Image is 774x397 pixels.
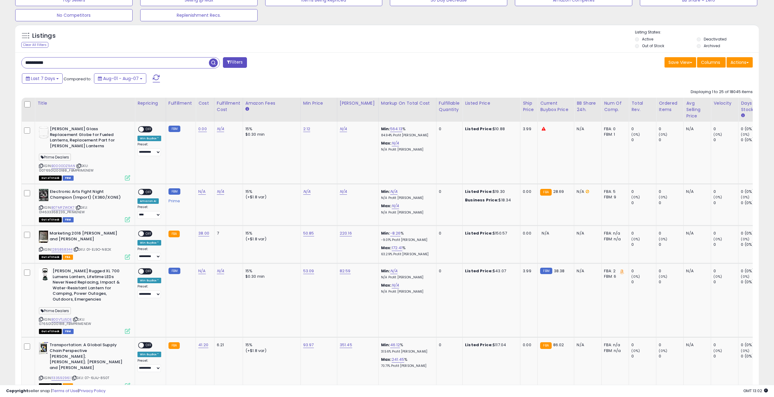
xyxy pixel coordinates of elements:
b: Business Price: [465,197,498,203]
div: 3.99 [523,268,533,274]
div: N/A [686,189,706,194]
small: (0%) [659,274,667,279]
div: $0.30 min [245,132,296,137]
a: 351.45 [340,342,352,348]
small: (0%) [659,237,667,242]
span: 28.69 [553,189,564,194]
a: 46.12 [390,342,400,348]
a: 53.09 [303,268,314,274]
div: 0 [631,137,656,143]
div: FBM: 6 [604,274,624,279]
div: Amazon Fees [245,100,298,106]
div: 0 (0%) [741,200,765,206]
div: 0 (0%) [741,342,765,348]
small: (0%) [713,348,722,353]
div: 0 [713,342,738,348]
label: Deactivated [704,37,727,42]
a: N/A [392,282,399,288]
div: Preset: [137,359,161,372]
a: N/A [390,268,397,274]
div: ASIN: [39,268,130,333]
div: 0 [631,126,656,132]
div: 0 (0%) [741,268,765,274]
button: Save View [665,57,696,68]
div: (+$1.8 var) [245,348,296,353]
h5: Listings [32,32,56,40]
div: N/A [577,126,597,132]
small: (0%) [659,195,667,200]
div: FBA: 5 [604,189,624,194]
button: Aug-01 - Aug-07 [94,73,146,84]
small: FBA [168,231,180,237]
div: Num of Comp. [604,100,626,113]
div: Clear All Filters [21,42,48,48]
p: N/A Profit [PERSON_NAME] [381,196,432,200]
span: OFF [144,127,154,132]
div: $18.34 [465,197,515,203]
p: N/A Profit [PERSON_NAME] [381,148,432,152]
div: $0.30 min [245,274,296,279]
div: 0 [631,231,656,236]
label: Archived [704,43,720,48]
div: N/A [686,342,706,348]
div: Prime [168,196,191,204]
span: All listings that are currently out of stock and unavailable for purchase on Amazon [39,176,62,181]
a: N/A [217,268,224,274]
div: % [381,342,432,353]
small: (0%) [741,132,749,137]
div: 0 [659,189,683,194]
a: 172.41 [392,245,403,251]
b: Listed Price: [465,230,493,236]
small: (0%) [741,274,749,279]
div: 0 [631,268,656,274]
div: N/A [577,268,597,274]
a: N/A [392,203,399,209]
div: 0 [631,353,656,359]
a: N/A [217,126,224,132]
div: 15% [245,268,296,274]
span: FBM [63,217,74,222]
a: Terms of Use [52,388,78,394]
div: 3.99 [523,126,533,132]
div: FBA: 2 [604,268,624,274]
div: N/A [577,231,597,236]
div: 0 [659,279,683,285]
a: N/A [390,189,397,195]
span: All listings that are currently out of stock and unavailable for purchase on Amazon [39,255,62,260]
a: N/A [217,189,224,195]
div: Markup on Total Cost [381,100,434,106]
div: 0 [659,268,683,274]
div: ASIN: [39,189,130,221]
div: % [381,357,432,368]
div: N/A [577,189,597,194]
div: N/A [686,268,706,274]
div: Ordered Items [659,100,681,113]
a: 0.00 [198,126,207,132]
small: (0%) [631,237,640,242]
span: | SKU: 07-6LAJ-850T [71,375,109,380]
span: Compared to: [64,76,92,82]
small: (0%) [631,274,640,279]
div: Avg Selling Price [686,100,708,119]
span: FBM [63,176,74,181]
button: Last 7 Days [22,73,63,84]
small: (0%) [713,274,722,279]
a: B07MFZWDK7 [51,205,75,210]
button: No Competitors [15,9,133,21]
div: Win BuyBox * [137,352,161,357]
img: 51gPvg4YDWL._SL40_.jpg [39,231,48,243]
a: 1133592961 [51,375,71,381]
div: 0 [439,342,458,348]
div: 0 [659,353,683,359]
label: Out of Stock [642,43,664,48]
div: Velocity [713,100,736,106]
div: 0 (0%) [741,353,765,359]
div: 0 (0%) [741,231,765,236]
p: 63.29% Profit [PERSON_NAME] [381,252,432,256]
div: 0 [631,189,656,194]
div: Preset: [137,247,161,261]
a: 2.12 [303,126,311,132]
div: Min Price [303,100,335,106]
div: 0 [659,242,683,247]
a: 93.97 [303,342,314,348]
